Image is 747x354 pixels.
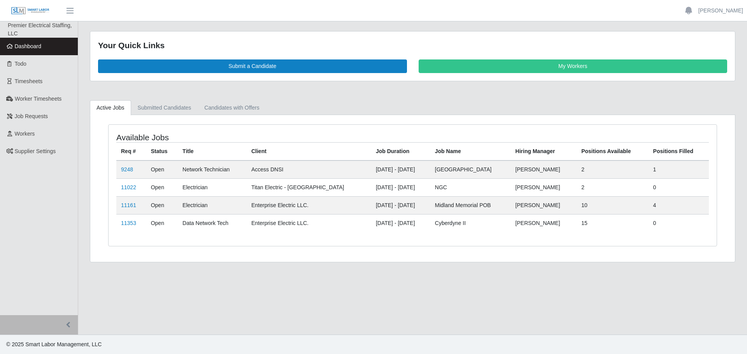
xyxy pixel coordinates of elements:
[178,214,247,232] td: Data Network Tech
[121,220,136,226] a: 11353
[11,7,50,15] img: SLM Logo
[116,142,146,160] th: Req #
[430,160,511,179] td: [GEOGRAPHIC_DATA]
[511,178,577,196] td: [PERSON_NAME]
[649,160,709,179] td: 1
[146,214,178,232] td: Open
[577,196,648,214] td: 10
[511,214,577,232] td: [PERSON_NAME]
[146,196,178,214] td: Open
[247,178,371,196] td: Titan Electric - [GEOGRAPHIC_DATA]
[430,196,511,214] td: Midland Memorial POB
[511,196,577,214] td: [PERSON_NAME]
[649,214,709,232] td: 0
[15,113,48,119] span: Job Requests
[371,196,430,214] td: [DATE] - [DATE]
[121,184,136,190] a: 11022
[6,341,102,347] span: © 2025 Smart Labor Management, LLC
[15,61,26,67] span: Todo
[247,196,371,214] td: Enterprise Electric LLC.
[577,214,648,232] td: 15
[577,178,648,196] td: 2
[247,160,371,179] td: Access DNSI
[90,100,131,115] a: Active Jobs
[577,160,648,179] td: 2
[121,202,136,208] a: 11161
[15,43,42,49] span: Dashboard
[198,100,266,115] a: Candidates with Offers
[146,160,178,179] td: Open
[178,178,247,196] td: Electrician
[131,100,198,115] a: Submitted Candidates
[98,39,727,52] div: Your Quick Links
[698,7,743,15] a: [PERSON_NAME]
[146,142,178,160] th: Status
[419,59,728,73] a: My Workers
[15,148,56,154] span: Supplier Settings
[371,178,430,196] td: [DATE] - [DATE]
[649,196,709,214] td: 4
[15,96,61,102] span: Worker Timesheets
[15,78,43,84] span: Timesheets
[430,214,511,232] td: Cyberdyne II
[8,22,72,37] span: Premier Electrical Staffing, LLC
[511,142,577,160] th: Hiring Manager
[247,214,371,232] td: Enterprise Electric LLC.
[511,160,577,179] td: [PERSON_NAME]
[371,160,430,179] td: [DATE] - [DATE]
[178,160,247,179] td: Network Technician
[146,178,178,196] td: Open
[649,178,709,196] td: 0
[178,196,247,214] td: Electrician
[178,142,247,160] th: Title
[371,142,430,160] th: Job Duration
[430,142,511,160] th: Job Name
[577,142,648,160] th: Positions Available
[116,133,356,142] h4: Available Jobs
[247,142,371,160] th: Client
[121,166,133,173] a: 9248
[98,59,407,73] a: Submit a Candidate
[371,214,430,232] td: [DATE] - [DATE]
[649,142,709,160] th: Positions Filled
[430,178,511,196] td: NGC
[15,131,35,137] span: Workers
